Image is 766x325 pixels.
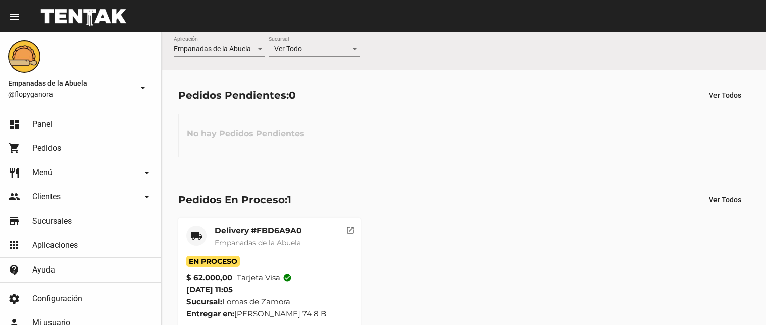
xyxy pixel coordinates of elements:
div: Pedidos Pendientes: [178,87,296,103]
span: Empanadas de la Abuela [8,77,133,89]
span: Menú [32,168,53,178]
div: [PERSON_NAME] 74 8 B [186,308,352,320]
mat-icon: settings [8,293,20,305]
span: En Proceso [186,256,240,267]
mat-icon: dashboard [8,118,20,130]
mat-icon: arrow_drop_down [141,167,153,179]
strong: Entregar en: [186,309,234,318]
span: Aplicaciones [32,240,78,250]
h3: No hay Pedidos Pendientes [179,119,313,149]
span: Ver Todos [709,196,741,204]
div: Pedidos En Proceso: [178,192,291,208]
mat-icon: arrow_drop_down [137,82,149,94]
span: [DATE] 11:05 [186,285,233,294]
span: Clientes [32,192,61,202]
mat-icon: open_in_new [346,224,355,233]
span: Configuración [32,294,82,304]
mat-icon: shopping_cart [8,142,20,154]
span: Empanadas de la Abuela [215,238,301,247]
mat-icon: contact_support [8,264,20,276]
mat-card-title: Delivery #FBD6A9A0 [215,226,301,236]
div: Lomas de Zamora [186,296,352,308]
mat-icon: store [8,215,20,227]
img: f0136945-ed32-4f7c-91e3-a375bc4bb2c5.png [8,40,40,73]
mat-icon: menu [8,11,20,23]
span: Ver Todos [709,91,741,99]
span: -- Ver Todo -- [269,45,308,53]
span: Tarjeta visa [237,272,292,284]
strong: Sucursal: [186,297,222,306]
mat-icon: local_shipping [190,230,202,242]
span: 0 [289,89,296,101]
span: Pedidos [32,143,61,153]
button: Ver Todos [701,191,749,209]
span: @flopyganora [8,89,133,99]
mat-icon: check_circle [283,273,292,282]
span: Ayuda [32,265,55,275]
span: Sucursales [32,216,72,226]
mat-icon: restaurant [8,167,20,179]
strong: $ 62.000,00 [186,272,232,284]
button: Ver Todos [701,86,749,104]
span: Panel [32,119,53,129]
mat-icon: apps [8,239,20,251]
mat-icon: people [8,191,20,203]
span: Empanadas de la Abuela [174,45,251,53]
mat-icon: arrow_drop_down [141,191,153,203]
span: 1 [287,194,291,206]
